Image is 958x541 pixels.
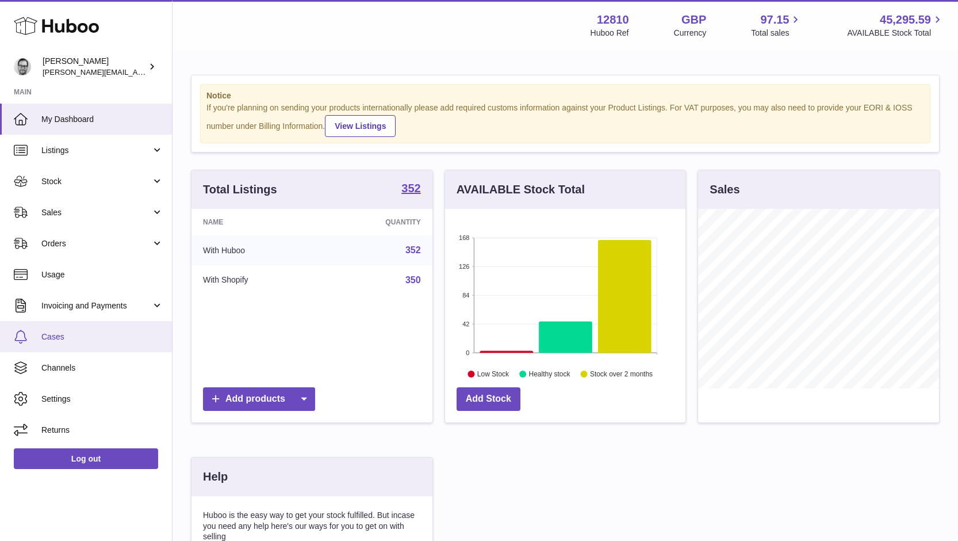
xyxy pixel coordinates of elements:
span: Stock [41,176,151,187]
a: 45,295.59 AVAILABLE Stock Total [847,12,944,39]
text: Healthy stock [528,370,570,378]
td: With Shopify [191,265,321,295]
span: Total sales [751,28,802,39]
a: View Listings [325,115,396,137]
h3: Sales [710,182,739,197]
img: logo_orange.svg [18,18,28,28]
a: Log out [14,448,158,469]
strong: 12810 [597,12,629,28]
a: Add Stock [457,387,520,411]
span: Sales [41,207,151,218]
a: 350 [405,275,421,285]
a: 352 [401,182,420,196]
strong: 352 [401,182,420,194]
text: 0 [466,349,469,356]
span: Orders [41,238,151,249]
span: 45,295.59 [880,12,931,28]
span: [PERSON_NAME][EMAIL_ADDRESS][DOMAIN_NAME] [43,67,231,77]
a: 352 [405,245,421,255]
span: Usage [41,269,163,280]
span: My Dashboard [41,114,163,125]
span: Channels [41,363,163,374]
td: With Huboo [191,235,321,265]
text: 168 [459,234,469,241]
text: 84 [462,292,469,299]
div: v 4.0.25 [32,18,56,28]
div: Currency [674,28,707,39]
text: Stock over 2 months [590,370,653,378]
span: 97.15 [760,12,789,28]
strong: GBP [681,12,706,28]
span: Returns [41,425,163,436]
h3: Total Listings [203,182,277,197]
a: Add products [203,387,315,411]
th: Quantity [321,209,432,235]
text: 42 [462,321,469,327]
span: AVAILABLE Stock Total [847,28,944,39]
img: tab_keywords_by_traffic_grey.svg [114,67,124,76]
div: Keywords by Traffic [127,68,194,75]
th: Name [191,209,321,235]
strong: Notice [206,90,924,101]
a: 97.15 Total sales [751,12,802,39]
span: Invoicing and Payments [41,300,151,311]
div: Huboo Ref [591,28,629,39]
img: tab_domain_overview_orange.svg [31,67,40,76]
h3: AVAILABLE Stock Total [457,182,585,197]
div: Domain Overview [44,68,103,75]
img: website_grey.svg [18,30,28,39]
span: Settings [41,394,163,405]
span: Listings [41,145,151,156]
div: [PERSON_NAME] [43,56,146,78]
text: 126 [459,263,469,270]
span: Cases [41,332,163,342]
div: Domain: [DOMAIN_NAME] [30,30,127,39]
h3: Help [203,469,228,485]
img: alex@digidistiller.com [14,58,31,75]
text: Low Stock [477,370,509,378]
div: If you're planning on sending your products internationally please add required customs informati... [206,102,924,137]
